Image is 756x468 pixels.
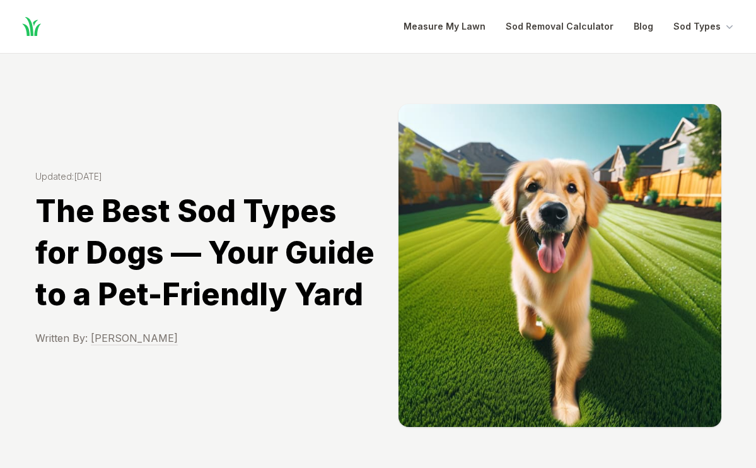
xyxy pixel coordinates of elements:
span: [PERSON_NAME] [91,332,178,346]
a: Measure My Lawn [404,19,486,34]
a: Written By: [PERSON_NAME] [35,331,178,346]
time: Updated: [DATE] [35,170,378,183]
a: Blog [634,19,653,34]
h1: The Best Sod Types for Dogs — Your Guide to a Pet-Friendly Yard [35,190,378,315]
img: Article hero image [398,104,721,427]
button: Sod Types [673,19,736,34]
a: Sod Removal Calculator [506,19,614,34]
